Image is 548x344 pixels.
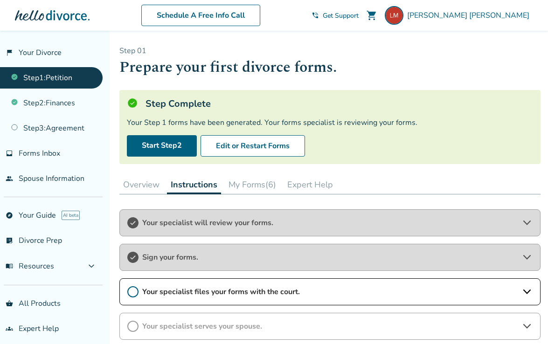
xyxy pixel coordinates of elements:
[225,175,280,194] button: My Forms(6)
[407,10,533,21] span: [PERSON_NAME] [PERSON_NAME]
[501,299,548,344] iframe: Chat Widget
[312,11,359,20] a: phone_in_talkGet Support
[6,150,13,157] span: inbox
[142,218,518,228] span: Your specialist will review your forms.
[284,175,337,194] button: Expert Help
[201,135,305,157] button: Edit or Restart Forms
[62,211,80,220] span: AI beta
[6,300,13,307] span: shopping_basket
[6,175,13,182] span: people
[141,5,260,26] a: Schedule A Free Info Call
[6,49,13,56] span: flag_2
[142,321,518,331] span: Your specialist serves your spouse.
[312,12,319,19] span: phone_in_talk
[142,287,518,297] span: Your specialist files your forms with the court.
[6,325,13,332] span: groups
[6,262,13,270] span: menu_book
[142,252,518,262] span: Sign your forms.
[119,56,541,79] h1: Prepare your first divorce forms.
[6,212,13,219] span: explore
[127,117,533,128] div: Your Step 1 forms have been generated. Your forms specialist is reviewing your forms.
[6,237,13,244] span: list_alt_check
[366,10,377,21] span: shopping_cart
[323,11,359,20] span: Get Support
[119,46,541,56] p: Step 0 1
[6,261,54,271] span: Resources
[19,148,60,158] span: Forms Inbox
[146,97,211,110] h5: Step Complete
[167,175,221,194] button: Instructions
[385,6,403,25] img: lisamozden@gmail.com
[127,135,197,157] a: Start Step2
[119,175,163,194] button: Overview
[86,261,97,272] span: expand_more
